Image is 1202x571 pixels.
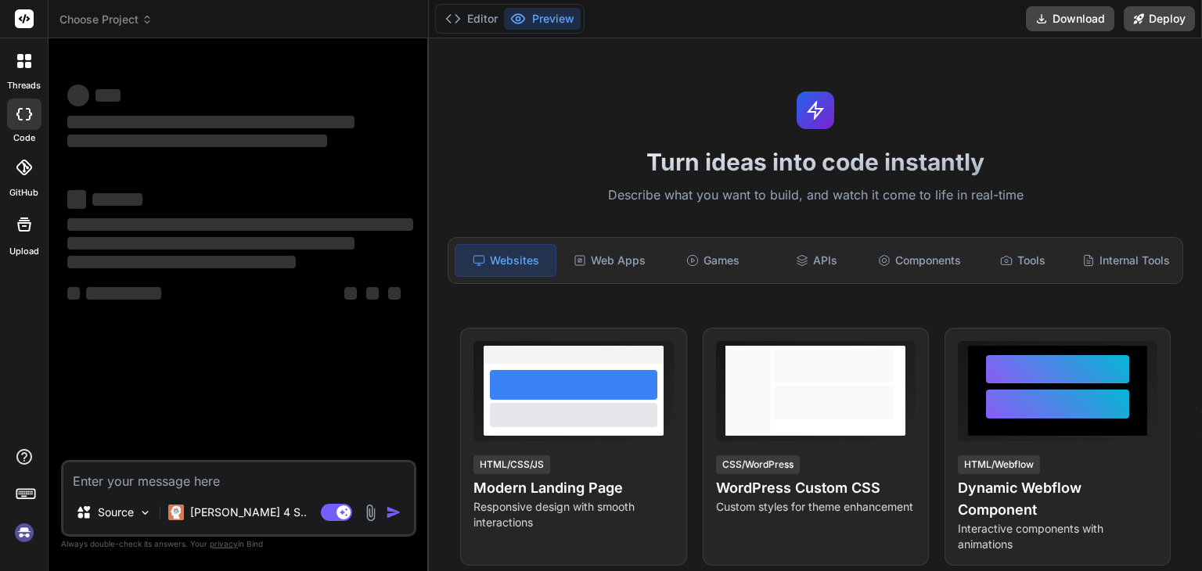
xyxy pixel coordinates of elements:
span: Choose Project [59,12,153,27]
label: Upload [9,245,39,258]
div: Components [869,244,970,277]
span: ‌ [92,193,142,206]
div: Websites [455,244,556,277]
button: Preview [504,8,581,30]
span: privacy [210,539,238,548]
h4: Modern Landing Page [473,477,673,499]
span: ‌ [366,287,379,300]
span: ‌ [67,218,413,231]
div: APIs [766,244,866,277]
h4: Dynamic Webflow Component [958,477,1157,521]
button: Editor [439,8,504,30]
p: Always double-check its answers. Your in Bind [61,537,416,551]
span: ‌ [67,116,354,128]
label: code [13,131,35,145]
img: attachment [362,504,380,522]
img: Pick Models [139,506,152,519]
h4: WordPress Custom CSS [716,477,916,499]
label: threads [7,79,41,92]
span: ‌ [67,237,354,250]
h1: Turn ideas into code instantly [438,148,1193,176]
span: ‌ [95,89,121,102]
p: Responsive design with smooth interactions [473,499,673,530]
span: ‌ [388,287,401,300]
p: Source [98,505,134,520]
div: Internal Tools [1076,244,1176,277]
span: ‌ [344,287,357,300]
p: [PERSON_NAME] 4 S.. [190,505,307,520]
p: Describe what you want to build, and watch it come to life in real-time [438,185,1193,206]
p: Custom styles for theme enhancement [716,499,916,515]
span: ‌ [67,190,86,209]
span: ‌ [67,84,89,106]
img: Claude 4 Sonnet [168,505,184,520]
button: Download [1026,6,1114,31]
div: HTML/CSS/JS [473,455,550,474]
div: Games [663,244,763,277]
button: Deploy [1124,6,1195,31]
div: Tools [973,244,1073,277]
p: Interactive components with animations [958,521,1157,552]
span: ‌ [67,287,80,300]
span: ‌ [67,256,296,268]
img: icon [386,505,401,520]
img: signin [11,519,38,546]
div: HTML/Webflow [958,455,1040,474]
span: ‌ [67,135,327,147]
span: ‌ [86,287,161,300]
div: Web Apps [560,244,660,277]
div: CSS/WordPress [716,455,800,474]
label: GitHub [9,186,38,199]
